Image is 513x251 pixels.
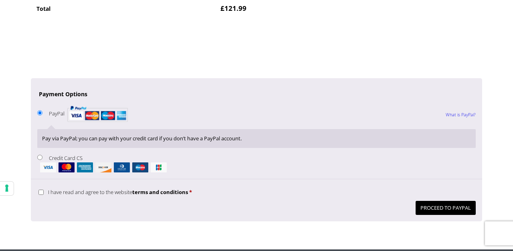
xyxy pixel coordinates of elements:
[151,162,167,172] img: jcb
[48,188,188,196] span: I have read and agree to the website
[446,104,476,125] a: What is PayPal?
[31,30,153,61] iframe: reCAPTCHA
[67,103,128,124] img: PayPal acceptance mark
[114,162,130,172] img: dinersclub
[49,110,127,117] label: PayPal
[95,162,111,172] img: discover
[416,201,476,215] button: Proceed to PayPal
[40,162,56,172] img: visa
[37,154,476,172] label: Credit Card CS
[189,188,192,196] abbr: required
[59,162,75,172] img: mastercard
[132,162,148,172] img: maestro
[220,4,224,13] span: £
[42,134,471,143] p: Pay via PayPal; you can pay with your credit card if you don’t have a PayPal account.
[38,190,44,195] input: I have read and agree to the websiteterms and conditions *
[77,162,93,172] img: amex
[132,188,188,196] a: terms and conditions
[220,4,246,13] bdi: 121.99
